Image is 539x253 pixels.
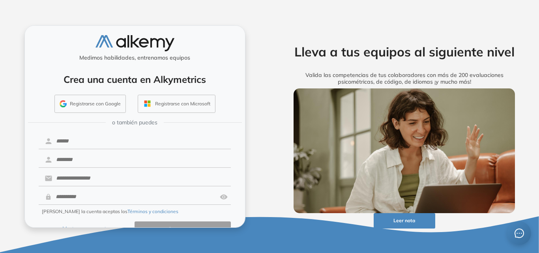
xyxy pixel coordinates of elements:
span: message [514,228,524,238]
h2: Lleva a tus equipos al siguiente nivel [281,44,528,59]
img: GMAIL_ICON [60,100,67,107]
button: Ya tengo cuenta [39,221,135,237]
span: o también puedes [112,118,157,127]
img: asd [220,189,228,204]
span: [PERSON_NAME] la cuenta aceptas los [42,208,178,215]
button: Crear cuenta [135,221,231,237]
h4: Crea una cuenta en Alkymetrics [35,74,235,85]
img: logo-alkemy [95,35,174,51]
button: Leer nota [374,213,435,229]
img: img-more-info [294,88,515,213]
button: Términos y condiciones [127,208,178,215]
h5: Valida las competencias de tus colaboradores con más de 200 evaluaciones psicométricas, de código... [281,72,528,85]
button: Registrarse con Microsoft [138,95,215,113]
img: OUTLOOK_ICON [143,99,152,108]
button: Registrarse con Google [54,95,126,113]
h5: Medimos habilidades, entrenamos equipos [28,54,242,61]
